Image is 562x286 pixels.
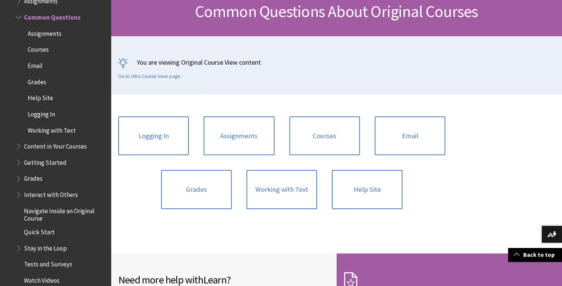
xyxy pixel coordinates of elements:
span: Help Site [28,92,53,102]
span: Common Questions About Original Courses [195,1,478,21]
span: Content in Your Courses [24,140,87,150]
a: Courses [289,116,360,156]
span: Working with Text [28,124,76,134]
a: Grades [161,170,232,209]
span: Grades [28,76,46,86]
a: Email [375,116,445,156]
span: Getting Started [24,156,67,166]
span: Email [28,59,42,69]
a: Working with Text [246,170,317,209]
span: Interact with Others [24,188,78,198]
a: Go to Ultra Course View page. [118,73,181,80]
a: Assignments [204,116,274,156]
p: You are viewing Original Course View content [118,58,555,67]
span: Courses [28,44,49,54]
a: Back to top [508,248,562,262]
a: Help Site [332,170,402,209]
span: Stay in the Loop [24,242,67,252]
span: Grades [24,173,42,183]
span: Assignments [28,27,61,37]
span: Navigate Inside an Original Course [24,205,106,222]
span: Logging In [28,108,55,118]
span: Tests and Surveys [24,258,72,268]
a: Logging In [118,116,189,156]
span: Watch Videos [24,274,59,284]
span: Quick Start [24,226,55,236]
span: Common Questions [24,11,81,21]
